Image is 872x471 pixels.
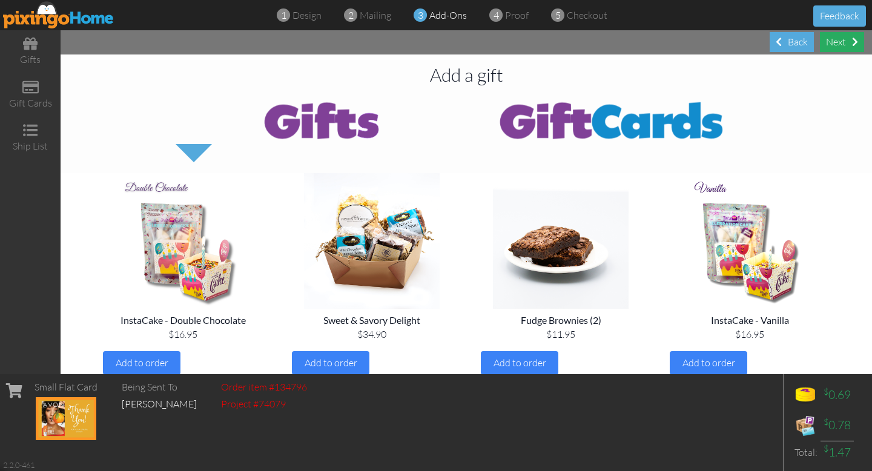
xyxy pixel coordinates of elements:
span: proof [505,9,529,21]
div: Next [820,32,864,52]
td: 0.69 [821,380,854,410]
span: Add to order [494,357,546,369]
td: Total: [790,441,821,464]
img: Front of men's Basic Tee in black. [98,173,268,309]
button: Feedback [813,5,866,27]
span: Add to order [682,357,735,369]
img: 133775-1-1752717994064-a93a27d2e421fe30-qa.jpg [36,397,96,440]
div: $16.95 [670,328,830,341]
span: design [292,9,322,21]
span: checkout [567,9,607,21]
div: $16.95 [103,328,263,341]
div: Back [770,32,814,52]
div: Small Flat Card [35,380,97,394]
div: InstaCake - Vanilla [670,314,830,328]
img: points-icon.png [793,383,817,407]
td: 1.47 [821,441,854,464]
div: InstaCake - Double Chocolate [103,314,263,328]
div: $11.95 [481,328,641,341]
img: Front of men's Basic Tee in black. [476,173,646,309]
div: 2.2.0-461 [3,459,35,470]
span: Add to order [116,357,168,369]
span: 1 [281,8,286,22]
sup: $ [824,417,828,427]
span: Add to order [305,357,357,369]
div: Being Sent To [122,380,197,394]
img: pixingo logo [3,1,114,28]
div: $34.90 [292,328,452,341]
img: Front of men's Basic Tee in black. [665,173,834,309]
div: Sweet & Savory Delight [292,314,452,328]
span: 2 [348,8,354,22]
div: Fudge Brownies (2) [481,314,641,328]
span: mailing [360,9,391,21]
sup: $ [824,386,828,397]
span: 5 [555,8,561,22]
td: 0.78 [821,410,854,441]
span: add-ons [429,9,467,21]
img: expense-icon.png [793,413,817,438]
img: gift-cards-toggle2.png [466,96,757,144]
span: 3 [418,8,423,22]
sup: $ [824,443,828,453]
img: gifts-toggle.png [176,96,466,144]
div: Project #74079 [221,397,307,411]
span: [PERSON_NAME] [122,398,197,410]
div: Order item #134796 [221,380,307,394]
span: 4 [494,8,499,22]
img: Front of men's Basic Tee in black. [287,173,457,309]
div: Add a gift [61,64,872,86]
